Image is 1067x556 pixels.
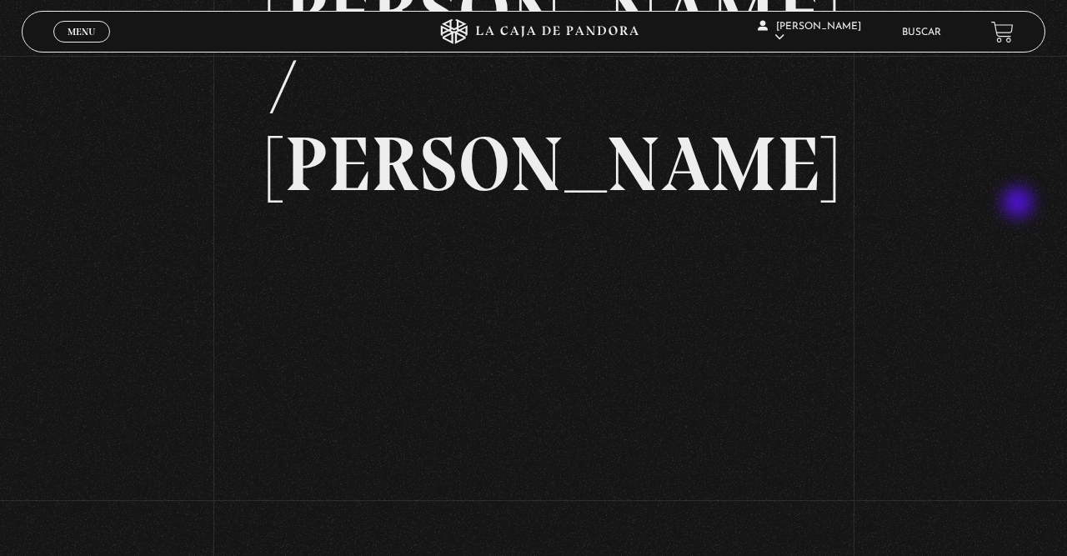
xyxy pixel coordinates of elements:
[991,21,1014,43] a: View your shopping cart
[68,27,95,37] span: Menu
[63,41,102,53] span: Cerrar
[758,22,861,43] span: [PERSON_NAME]
[902,28,941,38] a: Buscar
[268,228,800,527] iframe: Dailymotion video player – PROGRAMA EDITADO 29-8 TRUMP-MAD-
